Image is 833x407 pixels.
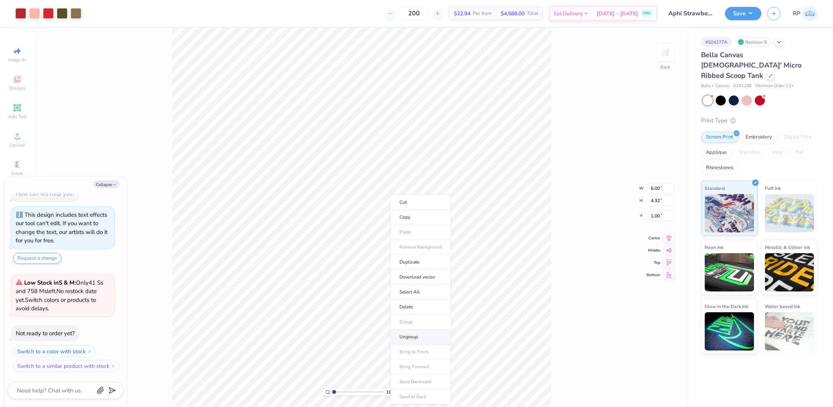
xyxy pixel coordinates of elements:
div: How can we help you? [16,190,75,198]
div: Screen Print [701,132,739,143]
div: Applique [701,147,732,158]
span: No restock date yet. [16,287,97,304]
li: Ungroup [391,330,451,344]
span: Water based Ink [765,302,800,310]
span: Standard [705,184,725,192]
input: – – [399,7,429,20]
span: Puff Ink [765,184,781,192]
span: Glow in the Dark Ink [705,302,749,310]
button: Save [725,7,762,20]
img: Switch to a similar product with stock [111,364,115,368]
span: 100 % [386,389,398,395]
div: # 504277A [701,37,732,47]
div: Vinyl [767,147,789,158]
span: Greek [12,170,23,176]
img: Metallic & Glitter Ink [765,253,815,292]
div: Back [661,64,671,71]
span: Middle [647,248,661,253]
button: Switch to a similar product with stock [13,360,120,372]
span: Metallic & Glitter Ink [765,243,810,251]
span: Est. Delivery [554,10,583,18]
li: Duplicate [391,255,451,270]
button: Collapse [94,180,119,188]
img: Rose Pineda [803,6,818,21]
img: Standard [705,194,754,232]
img: Water based Ink [765,312,815,351]
span: Designs [9,85,26,91]
strong: Low Stock in S & M : [24,279,76,287]
span: Only 41 Ss and 758 Ms left. Switch colors or products to avoid delays. [16,279,103,313]
span: Top [647,260,661,265]
li: Delete [391,300,451,315]
span: Bella Canvas [DEMOGRAPHIC_DATA]' Micro Ribbed Scoop Tank [701,50,802,80]
img: Glow in the Dark Ink [705,312,754,351]
div: Transfers [734,147,765,158]
span: Neon Ink [705,243,724,251]
span: Bottom [647,272,661,278]
div: Rhinestones [701,162,739,174]
div: Digital Print [780,132,817,143]
li: Cut [391,194,451,210]
img: Neon Ink [705,253,754,292]
div: Revision 9 [736,37,771,47]
div: This design includes text effects our tool can't edit. If you want to change the text, our artist... [16,211,107,245]
li: Copy [391,210,451,225]
span: Bella + Canvas [701,83,730,89]
span: $4,588.00 [501,10,525,18]
span: Add Text [8,114,26,120]
img: Switch to a color with stock [87,349,92,354]
button: Request a change [13,253,61,264]
span: Per Item [473,10,492,18]
img: Back [658,44,673,60]
span: [DATE] - [DATE] [597,10,638,18]
span: Total [527,10,538,18]
li: Select All [391,285,451,300]
div: Print Type [701,116,818,125]
span: Minimum Order: 12 + [756,83,794,89]
span: $22.94 [454,10,470,18]
button: Switch to a color with stock [13,345,96,358]
div: Embroidery [741,132,777,143]
li: Download vector [391,270,451,285]
input: Untitled Design [663,6,719,21]
span: Center [647,236,661,241]
a: RP [793,6,818,21]
span: RP [793,9,801,18]
span: # 1012BE [734,83,752,89]
div: Foil [791,147,809,158]
div: Not ready to order yet? [16,330,75,337]
span: Image AI [8,57,26,63]
img: Puff Ink [765,194,815,232]
span: Upload [10,142,25,148]
span: FREE [643,11,651,16]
